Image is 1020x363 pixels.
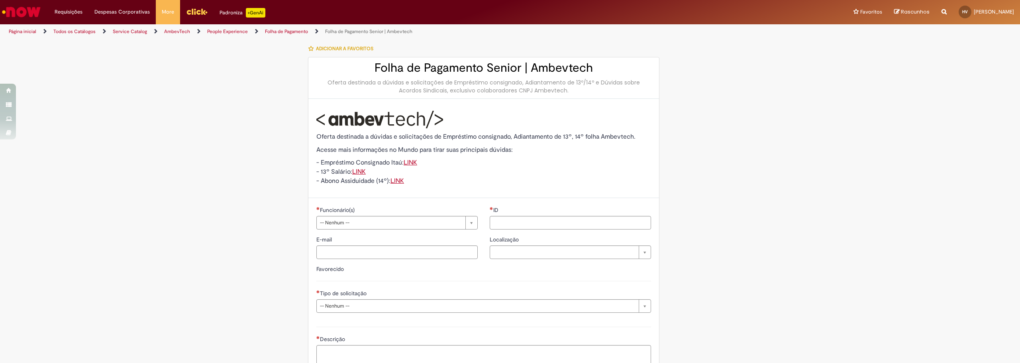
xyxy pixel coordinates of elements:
span: Localização [490,236,520,243]
h2: Folha de Pagamento Senior | Ambevtech [316,61,651,75]
a: LINK [352,168,366,176]
span: -- Nenhum -- [320,300,635,312]
a: LINK [390,177,404,185]
img: ServiceNow [1,4,42,20]
span: Despesas Corporativas [94,8,150,16]
span: Necessários [490,207,493,210]
span: - Abono Assiduidade (14º): [316,177,404,185]
span: E-mail [316,236,333,243]
span: ID [493,206,500,214]
span: Oferta destinada a dúvidas e solicitações de Empréstimo consignado, Adiantamento de 13º, 14º folh... [316,133,636,141]
span: Adicionar a Favoritos [316,45,373,52]
a: AmbevTech [164,28,190,35]
span: Favoritos [860,8,882,16]
span: Requisições [55,8,82,16]
span: Necessários [316,290,320,293]
a: Rascunhos [894,8,930,16]
a: Página inicial [9,28,36,35]
div: Padroniza [220,8,265,18]
a: Folha de Pagamento Senior | Ambevtech [325,28,412,35]
input: E-mail [316,245,478,259]
label: Favorecido [316,265,344,273]
a: People Experience [207,28,248,35]
button: Adicionar a Favoritos [308,40,378,57]
span: HV [962,9,968,14]
a: Service Catalog [113,28,147,35]
span: Descrição [320,336,347,343]
span: More [162,8,174,16]
div: Oferta destinada a dúvidas e solicitações de Empréstimo consignado, Adiantamento de 13º/14º e Dúv... [316,78,651,94]
a: Folha de Pagamento [265,28,308,35]
span: - Empréstimo Consignado Itaú: [316,159,417,167]
span: Acesse mais informações no Mundo para tirar suas principais dúvidas: [316,146,513,154]
span: Funcionário(s) [320,206,356,214]
a: LINK [404,159,417,167]
a: Todos os Catálogos [53,28,96,35]
span: -- Nenhum -- [320,216,461,229]
input: ID [490,216,651,230]
span: Tipo de solicitação [320,290,368,297]
span: Rascunhos [901,8,930,16]
a: Limpar campo Localização [490,245,651,259]
img: click_logo_yellow_360x200.png [186,6,208,18]
span: - 13º Salário: [316,168,366,176]
ul: Trilhas de página [6,24,674,39]
p: +GenAi [246,8,265,18]
span: Necessários [316,207,320,210]
span: Necessários [316,336,320,339]
span: [PERSON_NAME] [974,8,1014,15]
